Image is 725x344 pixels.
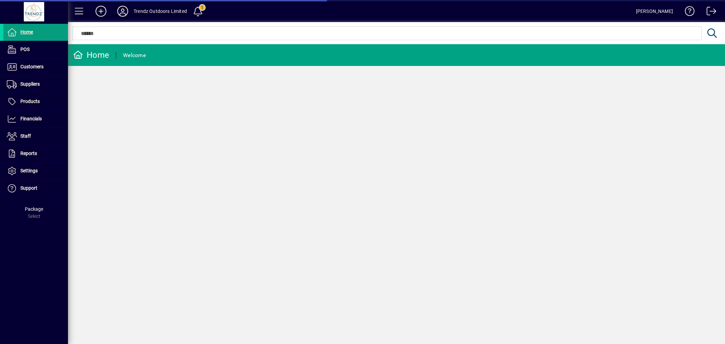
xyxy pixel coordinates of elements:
[20,47,30,52] span: POS
[20,133,31,139] span: Staff
[112,5,134,17] button: Profile
[25,206,43,212] span: Package
[20,168,38,173] span: Settings
[3,110,68,127] a: Financials
[20,64,44,69] span: Customers
[20,81,40,87] span: Suppliers
[3,128,68,145] a: Staff
[636,6,673,17] div: [PERSON_NAME]
[3,41,68,58] a: POS
[3,162,68,179] a: Settings
[3,58,68,75] a: Customers
[680,1,695,23] a: Knowledge Base
[134,6,187,17] div: Trendz Outdoors Limited
[20,116,42,121] span: Financials
[123,50,146,61] div: Welcome
[3,76,68,93] a: Suppliers
[3,145,68,162] a: Reports
[20,29,33,35] span: Home
[90,5,112,17] button: Add
[702,1,717,23] a: Logout
[73,50,109,61] div: Home
[20,151,37,156] span: Reports
[20,185,37,191] span: Support
[20,99,40,104] span: Products
[3,180,68,197] a: Support
[3,93,68,110] a: Products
